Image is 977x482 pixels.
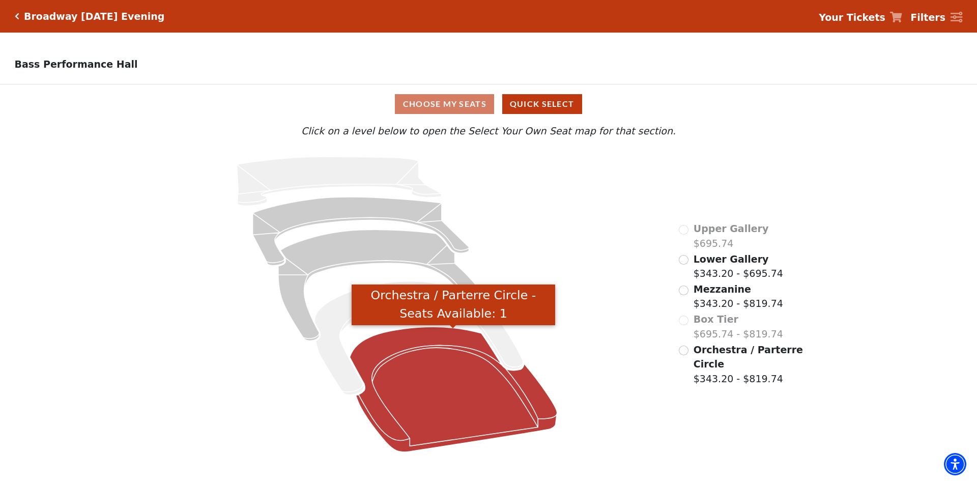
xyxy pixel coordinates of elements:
span: Upper Gallery [694,223,769,234]
path: Upper Gallery - Seats Available: 0 [237,157,441,206]
a: Your Tickets [819,10,902,25]
label: $695.74 - $819.74 [694,312,783,341]
label: $695.74 [694,221,769,250]
a: Click here to go back to filters [15,13,19,20]
span: Mezzanine [694,283,751,295]
path: Orchestra / Parterre Circle - Seats Available: 1 [350,327,557,452]
label: $343.20 - $695.74 [694,252,783,281]
button: Quick Select [502,94,582,114]
p: Click on a level below to open the Select Your Own Seat map for that section. [129,124,848,138]
a: Filters [910,10,962,25]
h5: Broadway [DATE] Evening [24,11,164,22]
span: Lower Gallery [694,253,769,265]
span: Box Tier [694,314,738,325]
strong: Filters [910,12,945,23]
span: Orchestra / Parterre Circle [694,344,803,370]
input: Mezzanine$343.20 - $819.74 [679,286,688,295]
label: $343.20 - $819.74 [694,282,783,311]
div: Accessibility Menu [944,453,966,475]
path: Lower Gallery - Seats Available: 25 [253,197,469,266]
div: Orchestra / Parterre Circle - Seats Available: 1 [352,285,555,326]
label: $343.20 - $819.74 [694,343,804,386]
input: Orchestra / Parterre Circle$343.20 - $819.74 [679,346,688,355]
input: Lower Gallery$343.20 - $695.74 [679,255,688,265]
strong: Your Tickets [819,12,885,23]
